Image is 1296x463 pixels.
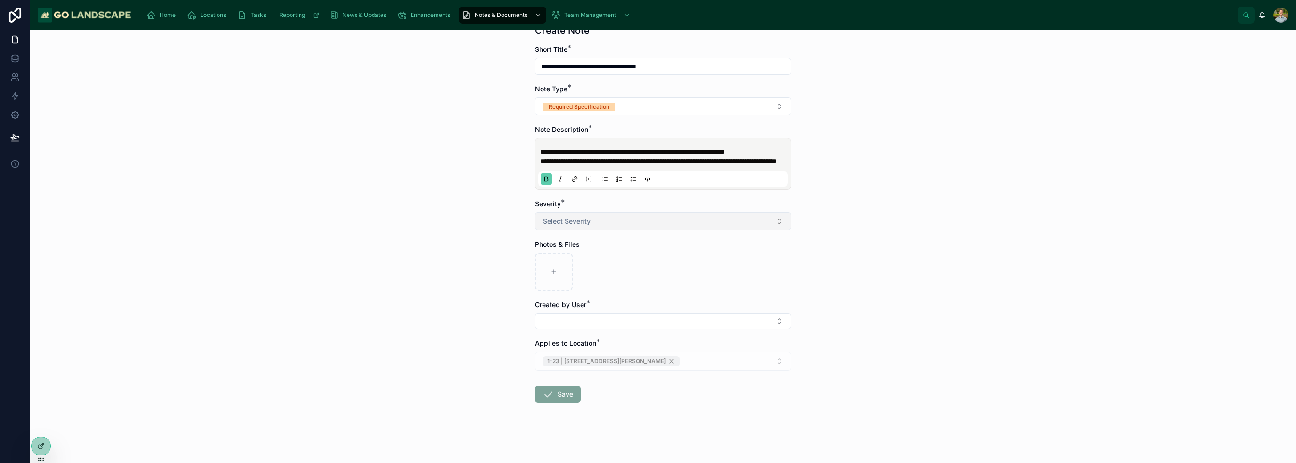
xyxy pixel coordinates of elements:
button: Select Button [535,212,791,230]
a: Tasks [235,7,273,24]
span: Applies to Location [535,339,596,347]
span: News & Updates [342,11,386,19]
a: Locations [184,7,233,24]
span: Team Management [564,11,616,19]
div: Required Specification [549,103,609,111]
span: Home [160,11,176,19]
a: Reporting [275,7,324,24]
span: Severity [535,200,561,208]
span: Enhancements [411,11,450,19]
span: Note Description [535,125,588,133]
span: Select Severity [543,217,591,226]
img: App logo [38,8,131,23]
a: Enhancements [395,7,457,24]
a: News & Updates [326,7,393,24]
div: scrollable content [139,5,1238,25]
span: Tasks [251,11,266,19]
span: Note Type [535,85,567,93]
span: Created by User [535,301,586,309]
h1: Create Note [535,24,590,37]
button: Select Button [535,97,791,115]
span: Notes & Documents [475,11,527,19]
button: Select Button [535,313,791,329]
a: Notes & Documents [459,7,546,24]
span: Short Title [535,45,567,53]
span: Photos & Files [535,240,580,248]
a: Team Management [548,7,635,24]
span: Locations [200,11,226,19]
span: Reporting [279,11,305,19]
a: Home [144,7,182,24]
